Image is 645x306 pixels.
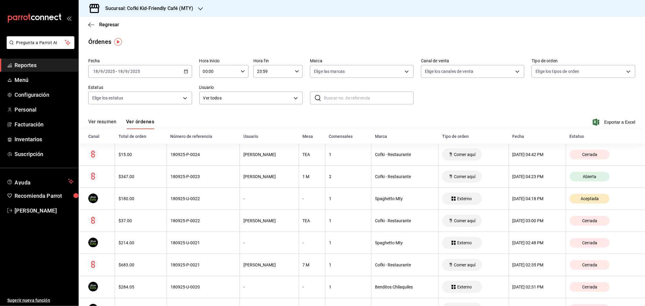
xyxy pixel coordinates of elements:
[199,59,249,63] label: Hora inicio
[130,69,140,74] input: ----
[303,262,321,267] div: 7 M
[171,152,236,157] div: 180925-P-0024
[303,218,321,223] div: TEA
[314,68,345,74] span: Elige las marcas
[513,152,562,157] div: [DATE] 04:42 PM
[88,59,192,63] label: Fecha
[375,134,435,139] div: Marca
[15,192,73,200] span: Recomienda Parrot
[442,134,505,139] div: Tipo de orden
[536,68,579,74] span: Elige los tipos de orden
[4,44,74,50] a: Pregunta a Parrot AI
[15,150,73,158] span: Suscripción
[88,134,111,139] div: Canal
[243,262,295,267] div: [PERSON_NAME]
[581,174,599,179] span: Abierta
[15,207,73,215] span: [PERSON_NAME]
[329,262,367,267] div: 1
[310,59,414,63] label: Marca
[513,262,562,267] div: [DATE] 02:35 PM
[171,240,236,245] div: 180925-U-0021
[570,134,635,139] div: Estatus
[329,218,367,223] div: 1
[375,174,435,179] div: Cofki - Restaurante
[88,37,111,46] div: Órdenes
[100,69,103,74] input: --
[203,95,292,101] span: Ver todos
[243,218,295,223] div: [PERSON_NAME]
[578,196,601,201] span: Aceptada
[303,174,321,179] div: 1 M
[116,69,117,74] span: -
[303,285,321,289] div: -
[123,69,125,74] span: /
[119,285,163,289] div: $284.05
[98,69,100,74] span: /
[171,285,236,289] div: 180925-U-0020
[375,285,435,289] div: Benditos Chilaquiles
[375,262,435,267] div: Cofki - Restaurante
[171,262,236,267] div: 180925-P-0021
[15,120,73,129] span: Facturación
[580,218,600,223] span: Cerrada
[7,36,74,49] button: Pregunta a Parrot AI
[119,174,163,179] div: $347.00
[451,218,478,223] span: Comer aquí
[375,218,435,223] div: Cofki - Restaurante
[329,134,367,139] div: Comensales
[15,91,73,99] span: Configuración
[243,174,295,179] div: [PERSON_NAME]
[580,152,600,157] span: Cerrada
[88,119,154,129] div: navigation tabs
[171,174,236,179] div: 180925-P-0023
[303,152,321,157] div: TEA
[88,119,116,129] button: Ver resumen
[100,5,193,12] h3: Sucursal: Cofki Kid-Friendly Café (MTY)
[119,240,163,245] div: $214.00
[580,240,600,245] span: Cerrada
[88,86,192,90] label: Estatus
[88,22,119,28] button: Regresar
[513,240,562,245] div: [DATE] 02:48 PM
[375,240,435,245] div: Spaghetto Mty
[594,119,635,126] button: Exportar a Excel
[253,59,303,63] label: Hora fin
[15,61,73,69] span: Reportes
[93,69,98,74] input: --
[425,68,473,74] span: Elige los canales de venta
[243,240,295,245] div: -
[451,152,478,157] span: Comer aquí
[15,178,66,185] span: Ayuda
[329,196,367,201] div: 1
[243,196,295,201] div: -
[171,134,236,139] div: Número de referencia
[15,135,73,143] span: Inventarios
[67,16,71,21] button: open_drawer_menu
[114,38,122,46] img: Tooltip marker
[171,196,236,201] div: 180925-U-0022
[243,152,295,157] div: [PERSON_NAME]
[171,218,236,223] div: 180925-P-0022
[329,285,367,289] div: 1
[119,218,163,223] div: $37.00
[16,40,65,46] span: Pregunta a Parrot AI
[455,240,474,245] span: Externo
[451,174,478,179] span: Comer aquí
[119,262,163,267] div: $683.00
[329,174,367,179] div: 2
[303,196,321,201] div: -
[580,285,600,289] span: Cerrada
[375,152,435,157] div: Cofki - Restaurante
[513,196,562,201] div: [DATE] 04:18 PM
[455,196,474,201] span: Externo
[125,69,128,74] input: --
[103,69,105,74] span: /
[421,59,525,63] label: Canal de venta
[128,69,130,74] span: /
[118,69,123,74] input: --
[119,152,163,157] div: $15.00
[302,134,321,139] div: Mesa
[532,59,635,63] label: Tipo de orden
